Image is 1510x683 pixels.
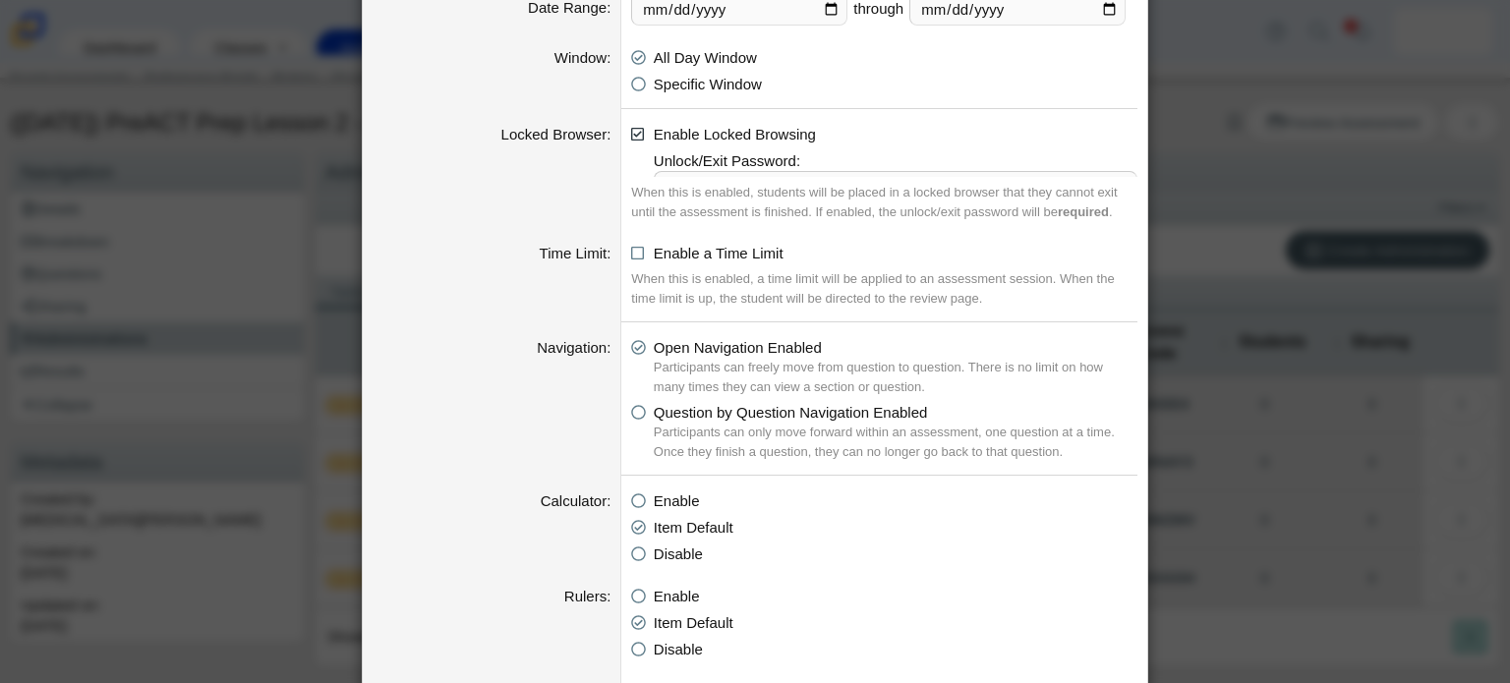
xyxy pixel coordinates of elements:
label: Navigation [537,339,610,356]
span: Disable [654,641,703,657]
label: Time Limit [540,245,611,261]
span: Disable [654,545,703,562]
span: Specific Window [654,76,762,92]
div: Participants can only move forward within an assessment, one question at a time. Once they finish... [654,423,1137,461]
label: Rulers [564,588,611,604]
div: Participants can freely move from question to question. There is no limit on how many times they ... [654,358,1137,396]
label: Locked Browser [501,126,611,142]
span: All Day Window [654,49,757,66]
label: Window [554,49,611,66]
b: required [1058,204,1109,219]
span: Item Default [654,519,733,536]
span: Enable Locked Browsing [654,126,816,142]
label: Calculator [541,492,611,509]
div: When this is enabled, students will be placed in a locked browser that they cannot exit until the... [631,183,1137,221]
span: Open Navigation Enabled [654,339,1137,396]
span: Question by Question Navigation Enabled [654,404,1137,461]
span: Enable [654,492,700,509]
input: Unlock/exit password… [654,171,1137,207]
span: Item Default [654,614,733,631]
div: When this is enabled, a time limit will be applied to an assessment session. When the time limit ... [631,269,1137,308]
span: Enable [654,588,700,604]
li: Unlock/Exit Password: [654,150,1137,207]
span: Enable a Time Limit [654,245,784,261]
